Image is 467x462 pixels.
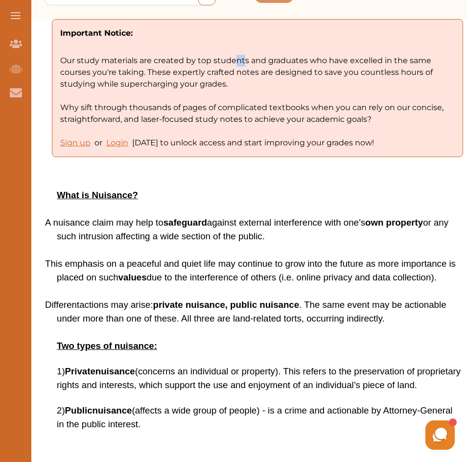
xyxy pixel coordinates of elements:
[163,217,207,228] strong: safeguard
[153,300,300,310] strong: private nuisance, public nuisance
[60,137,91,149] p: Sign up
[45,217,448,241] span: A nuisance claim may help to against external interference with one’s or any such intrusion affec...
[60,39,455,125] p: Our study materials are created by top students and graduates who have excelled in the same cours...
[57,405,453,429] span: 2)
[57,366,461,390] span: (concerns an individual or property). This refers to the preservation of proprietary rights and i...
[57,300,446,323] span: actions may arise: . The same event may be actionable under more than one of these. All three are...
[60,137,455,149] p: [DATE] to unlock access and start improving your grades now!
[57,366,461,390] span: 1)
[93,405,132,416] span: nuisance
[95,366,135,376] span: nuisance
[45,300,79,310] span: Different
[60,27,455,39] p: Important Notice:
[65,366,135,376] strong: Private
[106,137,128,149] p: Login
[118,272,147,282] strong: values
[94,137,102,149] span: or
[57,405,453,429] span: (affects a wide group of people) - is a crime and actionable by Attorney-General in the public in...
[45,258,456,282] span: This emphasis on a peaceful and quiet life may continue to grow into the future as more importanc...
[65,405,132,416] strong: Public
[365,217,423,228] strong: own property
[232,418,457,452] iframe: HelpCrunch
[57,190,138,200] span: What is Nuisance?
[57,341,157,351] span: Two types of nuisance:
